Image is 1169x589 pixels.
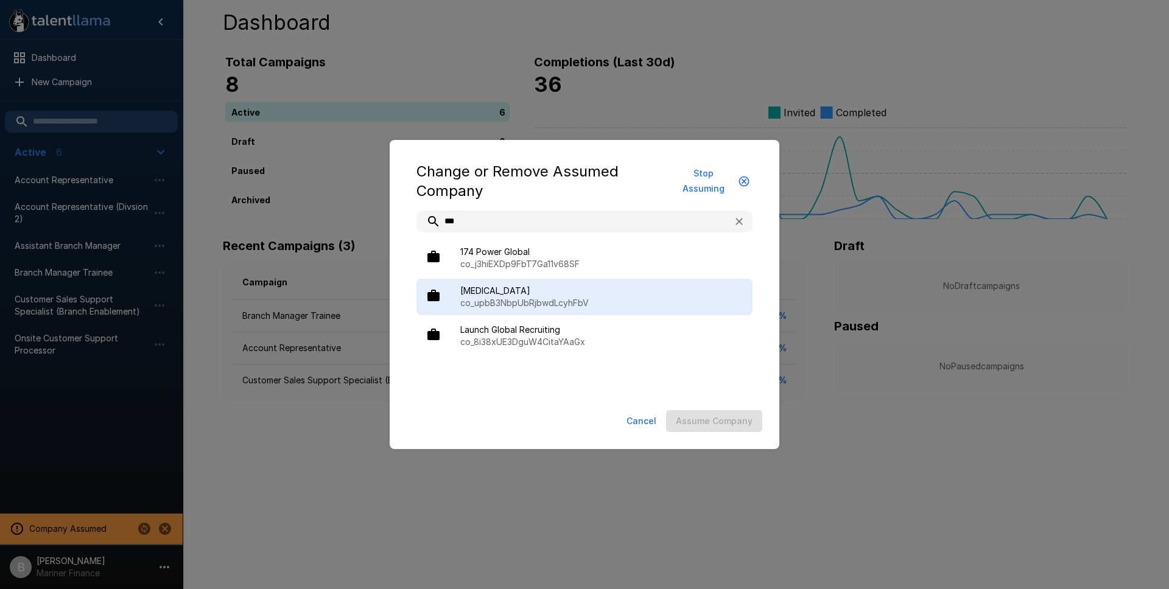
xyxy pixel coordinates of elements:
[460,285,743,297] span: [MEDICAL_DATA]
[416,318,753,354] div: Launch Global Recruitingco_8i38xUE3DguW4CitaYAaGx
[416,279,753,315] div: [MEDICAL_DATA]co_upbB3NbpUbRjbwdLcyhFbV
[669,162,753,200] button: Stop Assuming
[622,410,661,433] button: Cancel
[460,297,743,309] p: co_upbB3NbpUbRjbwdLcyhFbV
[460,336,743,348] p: co_8i38xUE3DguW4CitaYAaGx
[416,240,753,276] div: 174 Power Globalco_j3hiEXDp9FbT7Ga11v68SF
[460,324,743,336] span: Launch Global Recruiting
[460,246,743,258] span: 174 Power Global
[416,162,669,201] h5: Change or Remove Assumed Company
[460,258,743,270] p: co_j3hiEXDp9FbT7Ga11v68SF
